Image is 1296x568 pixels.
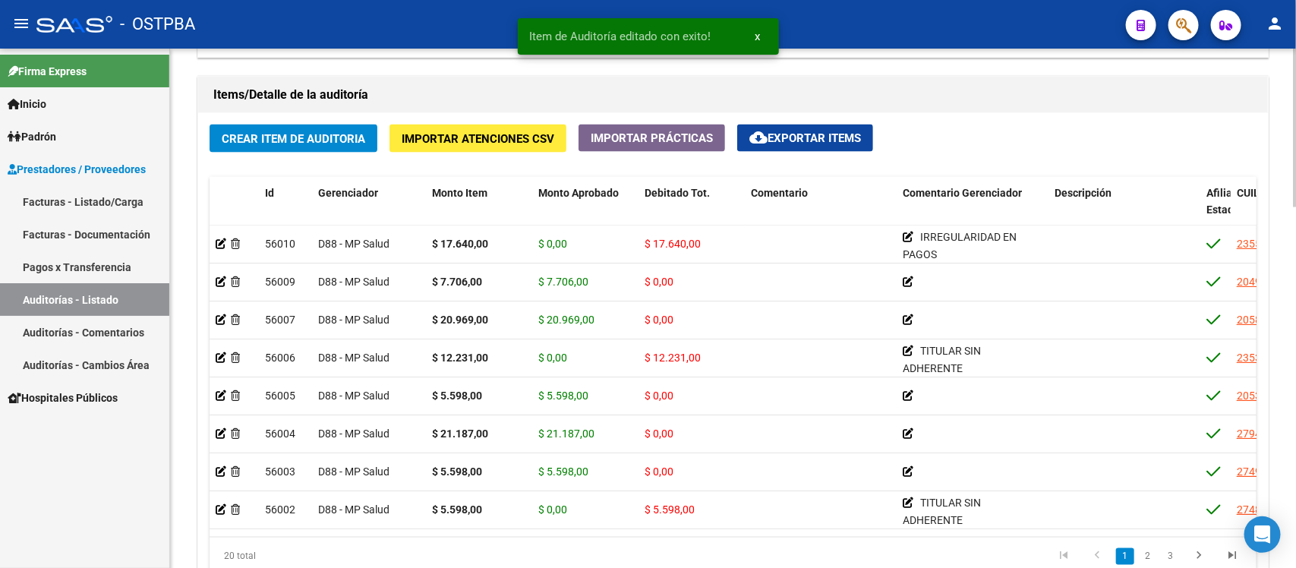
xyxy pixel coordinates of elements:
button: x [743,23,773,50]
button: Importar Prácticas [579,125,725,152]
span: Comentario Gerenciador [903,187,1022,199]
span: D88 - MP Salud [318,314,389,326]
span: x [755,30,761,43]
strong: $ 12.231,00 [432,352,488,364]
strong: $ 5.598,00 [432,390,482,402]
span: Prestadores / Proveedores [8,161,146,178]
a: go to next page [1184,548,1213,565]
span: CUIL [1237,187,1260,199]
datatable-header-cell: Descripción [1048,177,1200,244]
a: go to first page [1049,548,1078,565]
strong: $ 7.706,00 [432,276,482,288]
span: Afiliado Estado [1206,187,1244,216]
span: 56009 [265,276,295,288]
span: Importar Atenciones CSV [402,132,554,146]
span: D88 - MP Salud [318,352,389,364]
span: $ 0,00 [538,503,567,516]
span: 56007 [265,314,295,326]
span: D88 - MP Salud [318,465,389,478]
span: Item de Auditoría editado con exito! [530,29,711,44]
span: 56004 [265,428,295,440]
span: $ 0,00 [645,314,673,326]
span: D88 - MP Salud [318,428,389,440]
strong: $ 17.640,00 [432,238,488,250]
span: $ 0,00 [645,465,673,478]
span: 56010 [265,238,295,250]
strong: $ 21.187,00 [432,428,488,440]
span: Monto Aprobado [538,187,619,199]
span: IRREGULARIDAD EN PAGOS [903,231,1017,260]
strong: $ 5.598,00 [432,465,482,478]
span: Inicio [8,96,46,112]
span: $ 5.598,00 [538,465,588,478]
datatable-header-cell: Id [259,177,312,244]
span: D88 - MP Salud [318,503,389,516]
span: Padrón [8,128,56,145]
span: $ 5.598,00 [538,390,588,402]
span: $ 0,00 [645,428,673,440]
span: $ 17.640,00 [645,238,701,250]
datatable-header-cell: Debitado Tot. [639,177,745,244]
span: Comentario [751,187,808,199]
span: $ 21.187,00 [538,428,594,440]
button: Crear Item de Auditoria [210,125,377,153]
a: 2 [1139,548,1157,565]
span: TITULAR SIN ADHERENTE [903,345,981,374]
span: Debitado Tot. [645,187,710,199]
strong: $ 5.598,00 [432,503,482,516]
strong: $ 20.969,00 [432,314,488,326]
datatable-header-cell: Afiliado Estado [1200,177,1231,244]
span: Exportar Items [749,131,861,145]
span: Crear Item de Auditoria [222,132,365,146]
datatable-header-cell: Comentario Gerenciador [897,177,1048,244]
datatable-header-cell: Gerenciador [312,177,426,244]
span: $ 0,00 [645,276,673,288]
span: $ 0,00 [538,238,567,250]
span: $ 20.969,00 [538,314,594,326]
span: D88 - MP Salud [318,390,389,402]
span: $ 0,00 [645,390,673,402]
span: $ 12.231,00 [645,352,701,364]
h1: Items/Detalle de la auditoría [213,83,1253,107]
a: 3 [1162,548,1180,565]
span: Monto Item [432,187,487,199]
a: 1 [1116,548,1134,565]
div: Open Intercom Messenger [1244,516,1281,553]
mat-icon: cloud_download [749,128,768,147]
span: Descripción [1055,187,1112,199]
span: 56003 [265,465,295,478]
button: Exportar Items [737,125,873,152]
span: $ 7.706,00 [538,276,588,288]
span: Gerenciador [318,187,378,199]
span: 56005 [265,390,295,402]
datatable-header-cell: Monto Aprobado [532,177,639,244]
button: Importar Atenciones CSV [389,125,566,153]
span: Firma Express [8,63,87,80]
mat-icon: menu [12,14,30,33]
datatable-header-cell: Comentario [745,177,897,244]
span: $ 0,00 [538,352,567,364]
span: Importar Prácticas [591,131,713,145]
span: 56002 [265,503,295,516]
mat-icon: person [1266,14,1284,33]
span: D88 - MP Salud [318,276,389,288]
span: D88 - MP Salud [318,238,389,250]
span: 56006 [265,352,295,364]
span: $ 5.598,00 [645,503,695,516]
span: Hospitales Públicos [8,390,118,406]
a: go to last page [1218,548,1247,565]
span: TITULAR SIN ADHERENTE [903,497,981,526]
span: - OSTPBA [120,8,195,41]
datatable-header-cell: Monto Item [426,177,532,244]
a: go to previous page [1083,548,1112,565]
span: Id [265,187,274,199]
